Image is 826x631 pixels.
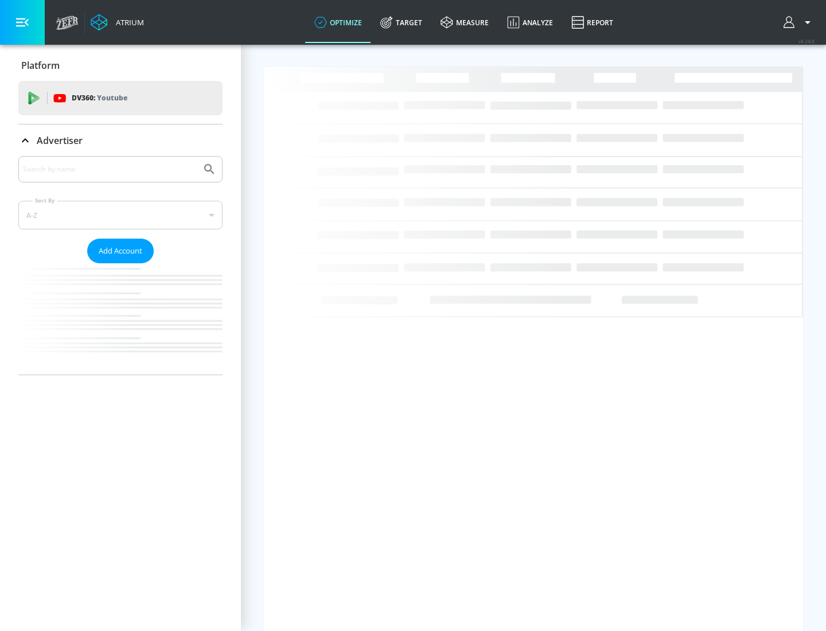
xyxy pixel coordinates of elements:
[99,244,142,258] span: Add Account
[562,2,622,43] a: Report
[91,14,144,31] a: Atrium
[371,2,431,43] a: Target
[33,197,57,204] label: Sort By
[498,2,562,43] a: Analyze
[37,134,83,147] p: Advertiser
[18,263,223,375] nav: list of Advertiser
[97,92,127,104] p: Youtube
[18,81,223,115] div: DV360: Youtube
[18,124,223,157] div: Advertiser
[18,201,223,229] div: A-Z
[305,2,371,43] a: optimize
[72,92,127,104] p: DV360:
[18,156,223,375] div: Advertiser
[23,162,197,177] input: Search by name
[18,49,223,81] div: Platform
[798,38,815,44] span: v 4.24.0
[21,59,60,72] p: Platform
[87,239,154,263] button: Add Account
[431,2,498,43] a: measure
[111,17,144,28] div: Atrium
